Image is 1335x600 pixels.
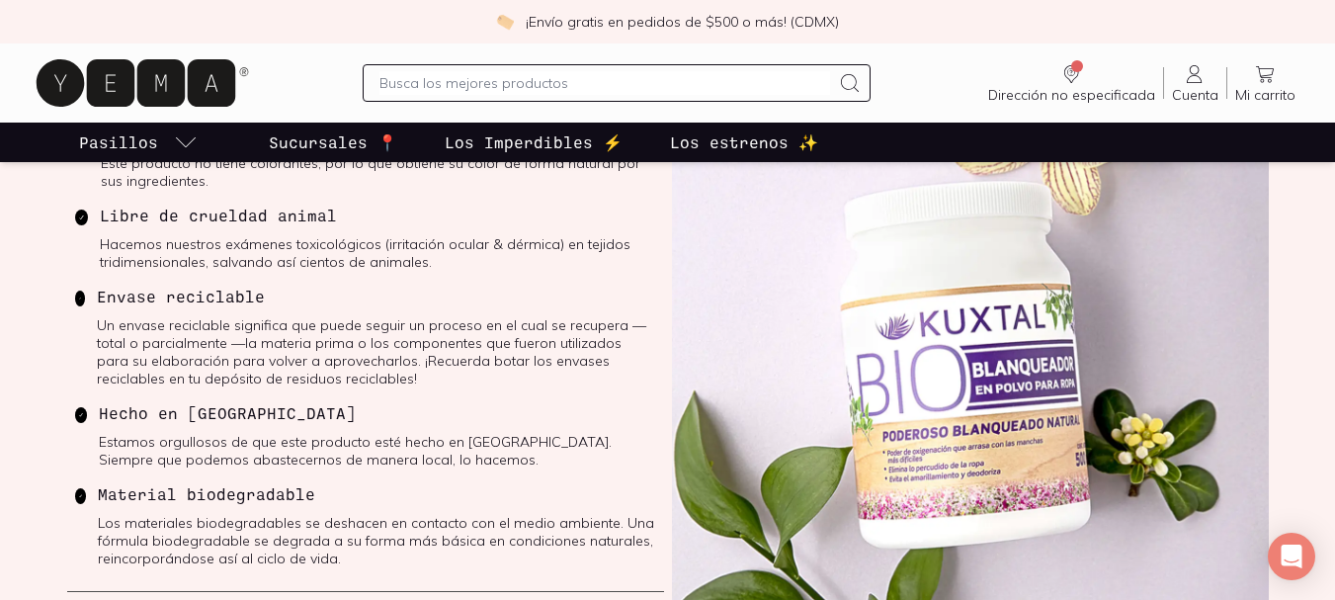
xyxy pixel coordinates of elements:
[445,130,623,154] p: Los Imperdibles ⚡️
[1164,62,1226,104] a: Cuenta
[265,123,401,162] a: Sucursales 📍
[526,12,839,32] p: ¡Envío gratis en pedidos de $500 o más! (CDMX)
[97,316,656,387] p: Un envase reciclable significa que puede seguir un proceso en el cual se recupera —total o parcia...
[670,130,818,154] p: Los estrenos ✨
[98,514,656,567] p: Los materiales biodegradables se deshacen en contacto con el medio ambiente. Una fórmula biodegra...
[75,123,202,162] a: pasillo-todos-link
[1172,86,1218,104] span: Cuenta
[99,433,655,469] p: Estamos orgullosos de que este producto esté hecho en [GEOGRAPHIC_DATA]. Siempre que podemos abas...
[379,71,831,95] input: Busca los mejores productos
[988,86,1155,104] span: Dirección no especificada
[100,206,656,225] h4: Libre de crueldad animal
[1227,62,1303,104] a: Mi carrito
[441,123,626,162] a: Los Imperdibles ⚡️
[97,287,656,306] h4: Envase reciclable
[980,62,1163,104] a: Dirección no especificada
[79,130,158,154] p: Pasillos
[666,123,822,162] a: Los estrenos ✨
[1268,533,1315,580] div: Open Intercom Messenger
[98,484,656,504] h4: Material biodegradable
[1235,86,1295,104] span: Mi carrito
[101,154,655,190] p: Este producto no tiene colorantes, por lo que obtiene su color de forma natural por sus ingredien...
[100,235,656,271] p: Hacemos nuestros exámenes toxicológicos (irritación ocular & dérmica) en tejidos tridimensionales...
[496,13,514,31] img: check
[99,403,655,423] h4: Hecho en [GEOGRAPHIC_DATA]
[269,130,397,154] p: Sucursales 📍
